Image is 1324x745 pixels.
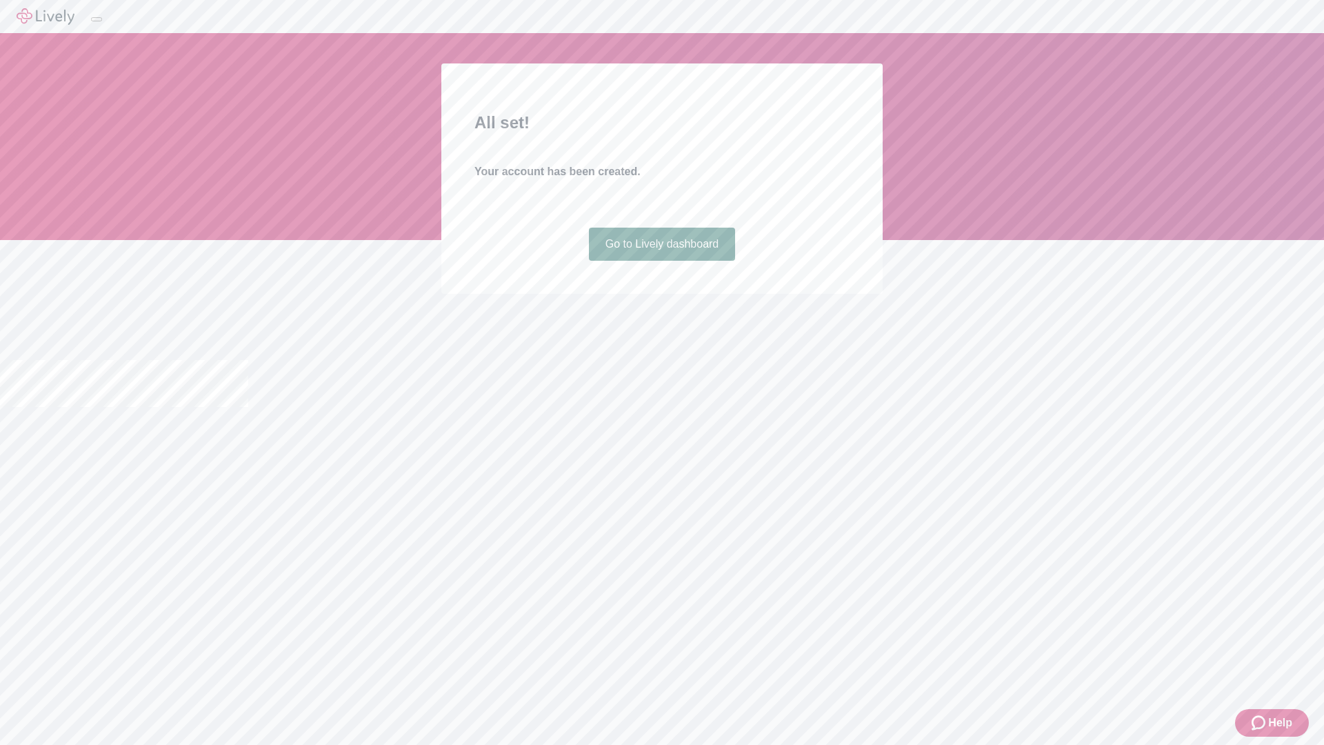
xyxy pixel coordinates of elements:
[589,228,736,261] a: Go to Lively dashboard
[91,17,102,21] button: Log out
[474,163,850,180] h4: Your account has been created.
[1268,715,1292,731] span: Help
[1252,715,1268,731] svg: Zendesk support icon
[17,8,74,25] img: Lively
[474,110,850,135] h2: All set!
[1235,709,1309,737] button: Zendesk support iconHelp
